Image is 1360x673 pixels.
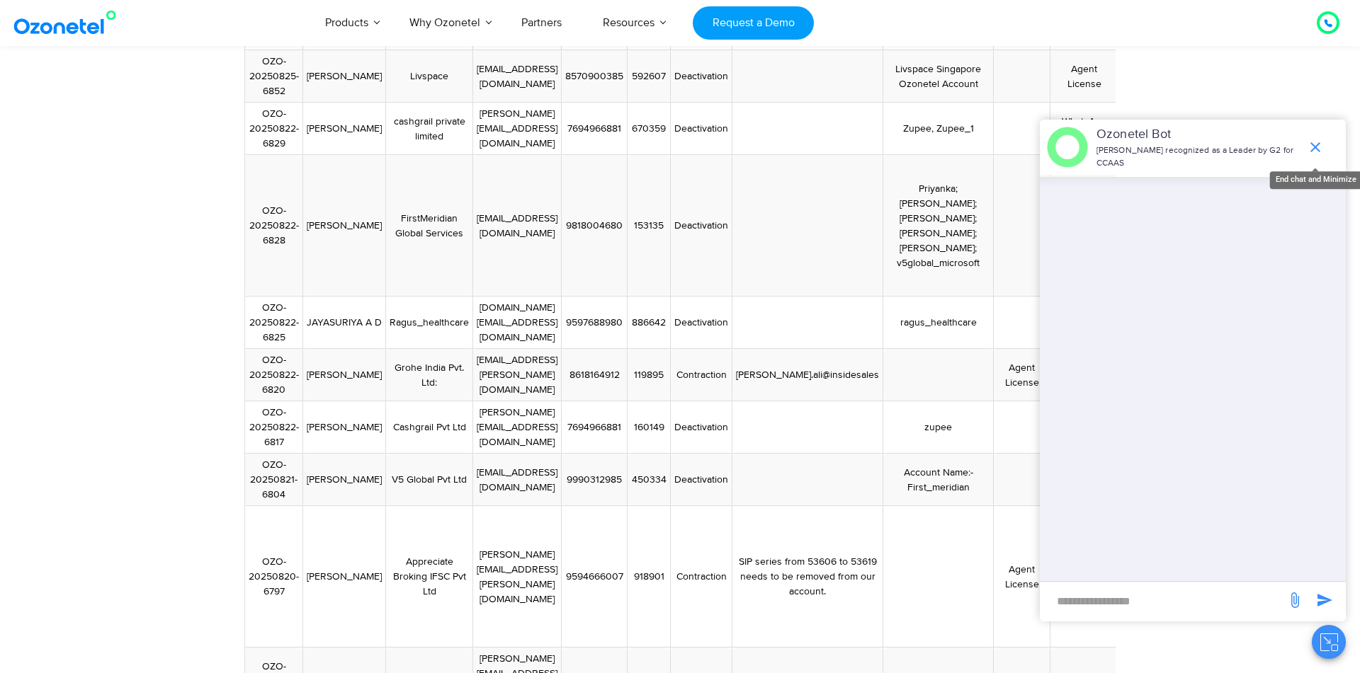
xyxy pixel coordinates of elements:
[628,155,671,297] td: 153135
[994,349,1050,401] td: Agent License
[883,454,994,506] td: Account Name:- First_meridian
[883,401,994,454] td: zupee
[386,454,473,506] td: V5 Global Pvt Ltd
[245,297,303,349] td: OZO-20250822-6825
[1096,144,1300,170] p: [PERSON_NAME] recognized as a Leader by G2 for CCAAS
[628,506,671,648] td: 918901
[562,103,628,155] td: 7694966881
[671,103,732,155] td: Deactivation
[671,401,732,454] td: Deactivation
[473,454,562,506] td: [EMAIL_ADDRESS][DOMAIN_NAME]
[671,349,732,401] td: Contraction
[628,349,671,401] td: 119895
[245,50,303,103] td: OZO-20250825-6852
[303,506,386,648] td: [PERSON_NAME]
[303,349,386,401] td: [PERSON_NAME]
[562,454,628,506] td: 9990312985
[883,103,994,155] td: Zupee, Zupee_1
[732,506,883,648] td: SIP series from 53606 to 53619 needs to be removed from our account.
[473,155,562,297] td: [EMAIL_ADDRESS][DOMAIN_NAME]
[628,297,671,349] td: 886642
[473,401,562,454] td: [PERSON_NAME][EMAIL_ADDRESS][DOMAIN_NAME]
[1047,127,1088,168] img: header
[1281,586,1309,614] span: send message
[245,103,303,155] td: OZO-20250822-6829
[473,297,562,349] td: [DOMAIN_NAME][EMAIL_ADDRESS][DOMAIN_NAME]
[386,401,473,454] td: Cashgrail Pvt Ltd
[303,454,386,506] td: [PERSON_NAME]
[1050,103,1118,155] td: WhatsApp services
[671,506,732,648] td: Contraction
[245,401,303,454] td: OZO-20250822-6817
[386,155,473,297] td: FirstMeridian Global Services
[883,297,994,349] td: ragus_healthcare
[1050,50,1118,103] td: Agent License
[303,155,386,297] td: [PERSON_NAME]
[1310,586,1339,614] span: send message
[473,103,562,155] td: [PERSON_NAME][EMAIL_ADDRESS][DOMAIN_NAME]
[883,155,994,297] td: Priyanka; [PERSON_NAME]; [PERSON_NAME]; [PERSON_NAME]; [PERSON_NAME]; v5global_microsoft
[562,297,628,349] td: 9597688980
[303,103,386,155] td: [PERSON_NAME]
[628,454,671,506] td: 450334
[245,454,303,506] td: OZO-20250821-6804
[883,50,994,103] td: Livspace Singapore Ozonetel Account
[562,401,628,454] td: 7694966881
[628,103,671,155] td: 670359
[303,297,386,349] td: JAYASURIYA A D
[386,297,473,349] td: Ragus_healthcare
[671,155,732,297] td: Deactivation
[693,6,814,40] a: Request a Demo
[671,50,732,103] td: Deactivation
[245,506,303,648] td: OZO-20250820-6797
[245,155,303,297] td: OZO-20250822-6828
[303,401,386,454] td: [PERSON_NAME]
[628,401,671,454] td: 160149
[303,50,386,103] td: [PERSON_NAME]
[245,349,303,401] td: OZO-20250822-6820
[386,506,473,648] td: Appreciate Broking IFSC Pvt Ltd
[562,349,628,401] td: 8618164912
[1096,125,1300,144] p: Ozonetel Bot
[671,454,732,506] td: Deactivation
[628,50,671,103] td: 592607
[562,50,628,103] td: 8570900385
[994,506,1050,648] td: Agent License
[1047,589,1279,614] div: new-msg-input
[386,349,473,401] td: Grohe India Pvt. Ltd:
[562,155,628,297] td: 9818004680
[473,349,562,401] td: [EMAIL_ADDRESS][PERSON_NAME][DOMAIN_NAME]
[671,297,732,349] td: Deactivation
[1312,625,1346,659] button: Close chat
[562,506,628,648] td: 9594666007
[473,506,562,648] td: [PERSON_NAME][EMAIL_ADDRESS][PERSON_NAME][DOMAIN_NAME]
[732,349,883,401] td: [PERSON_NAME].ali@insidesales
[473,50,562,103] td: [EMAIL_ADDRESS][DOMAIN_NAME]
[386,103,473,155] td: cashgrail private limited
[1301,133,1330,161] span: end chat or minimize
[386,50,473,103] td: Livspace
